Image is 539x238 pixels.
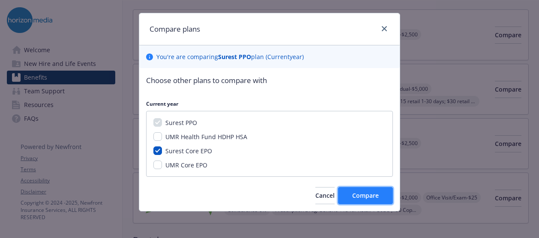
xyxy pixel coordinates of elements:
p: You ' re are comparing plan ( Current year) [156,52,304,61]
span: UMR Health Fund HDHP HSA [165,133,247,141]
span: Surest Core EPO [165,147,212,155]
p: Choose other plans to compare with [146,75,393,86]
button: Compare [338,187,393,204]
span: UMR Core EPO [165,161,207,169]
p: Current year [146,100,393,107]
b: Surest PPO [218,53,251,61]
h1: Compare plans [150,24,200,35]
span: Cancel [315,191,335,199]
span: Compare [352,191,379,199]
span: Surest PPO [165,119,197,127]
a: close [379,24,389,34]
button: Cancel [315,187,335,204]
